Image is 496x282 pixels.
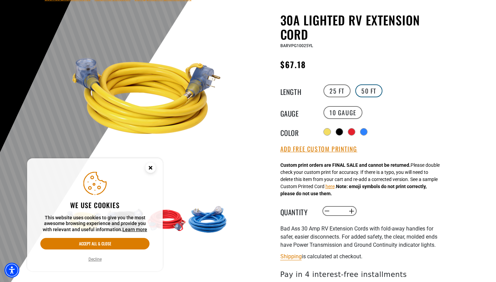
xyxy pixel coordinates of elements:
button: Add Free Custom Printing [280,145,357,153]
a: This website uses cookies to give you the most awesome browsing experience and provide you with r... [122,227,147,232]
label: 50 FT [355,84,382,97]
img: red [147,201,186,240]
div: is calculated at checkout. [280,252,447,261]
img: yellow [65,14,228,178]
p: This website uses cookies to give you the most awesome browsing experience and provide you with r... [40,215,150,233]
legend: Length [280,86,314,95]
div: Please double check your custom print for accuracy. If there is a typo, you will need to delete t... [280,162,440,197]
label: 10 Gauge [323,106,362,119]
span: Bad Ass 30 Amp RV Extension Cords with fold-away handles for safer, easier disconnects. For added... [280,225,437,248]
h1: 30A Lighted RV Extension Cord [280,13,447,41]
button: Close this option [138,158,163,179]
strong: Note: emoji symbols do not print correctly, please do not use them. [280,184,426,196]
legend: Color [280,127,314,136]
span: $67.18 [280,58,306,70]
legend: Gauge [280,108,314,117]
button: Decline [86,256,104,263]
label: 25 FT [323,84,351,97]
button: Accept all & close [40,238,150,249]
label: Quantity [280,207,314,216]
strong: Custom print orders are FINAL SALE and cannot be returned. [280,162,411,168]
aside: Cookie Consent [27,158,163,271]
button: here [325,183,335,190]
div: Accessibility Menu [4,263,19,278]
img: blue [188,201,227,240]
h2: We use cookies [40,201,150,209]
span: BARVPG10025YL [280,43,313,48]
a: Shipping [280,253,302,260]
